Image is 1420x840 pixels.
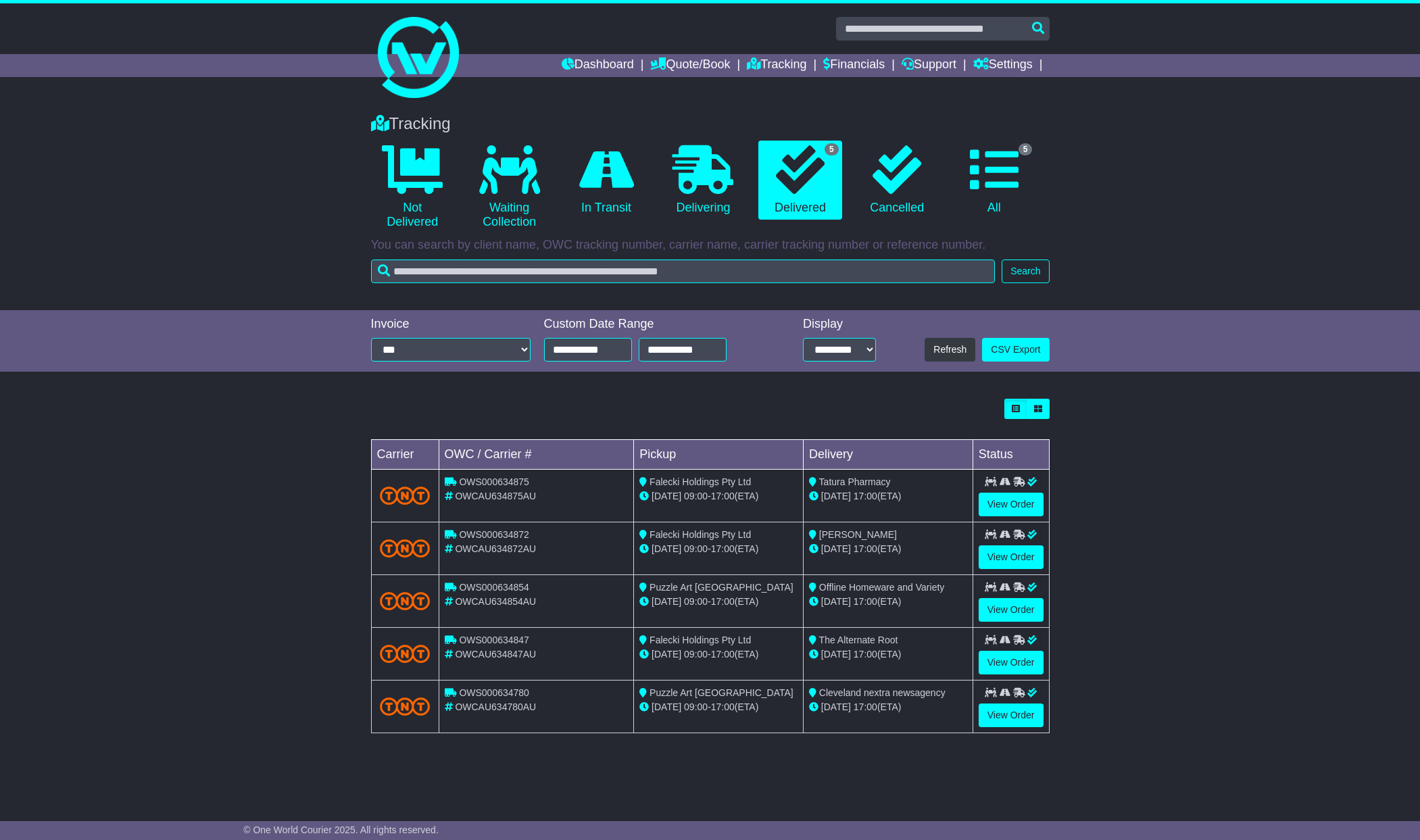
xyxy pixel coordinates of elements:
img: TNT_Domestic.png [380,645,431,663]
a: Waiting Collection [468,141,551,234]
div: - (ETA) [639,700,798,714]
td: Status [973,440,1049,470]
span: OWS000634854 [459,582,529,593]
td: Pickup [634,440,804,470]
span: Falecki Holdings Pty Ltd [650,529,751,540]
a: Quote/Book [650,54,730,77]
span: OWCAU634847AU [455,649,536,660]
span: OWCAU634872AU [455,543,536,554]
span: OWS000634780 [459,687,529,698]
span: [DATE] [652,543,681,554]
a: 5 All [952,141,1035,220]
div: (ETA) [809,489,967,503]
span: OWCAU634875AU [455,491,536,501]
td: Carrier [371,440,439,470]
span: 17:00 [854,491,877,501]
span: [DATE] [652,649,681,660]
div: - (ETA) [639,647,798,662]
span: [PERSON_NAME] [819,529,897,540]
span: Puzzle Art [GEOGRAPHIC_DATA] [650,582,793,593]
div: - (ETA) [639,542,798,556]
a: Financials [823,54,885,77]
a: In Transit [564,141,647,220]
span: Tatura Pharmacy [819,476,891,487]
span: 17:00 [711,491,735,501]
a: View Order [979,598,1044,622]
a: Tracking [747,54,806,77]
div: (ETA) [809,542,967,556]
a: View Order [979,703,1044,727]
span: [DATE] [821,543,851,554]
span: 09:00 [684,701,708,712]
button: Search [1002,260,1049,283]
a: View Order [979,493,1044,516]
span: 17:00 [711,596,735,607]
a: CSV Export [982,338,1049,362]
a: Dashboard [562,54,634,77]
span: Falecki Holdings Pty Ltd [650,635,751,645]
span: 09:00 [684,491,708,501]
span: [DATE] [821,491,851,501]
img: TNT_Domestic.png [380,487,431,505]
a: 5 Delivered [758,141,841,220]
p: You can search by client name, OWC tracking number, carrier name, carrier tracking number or refe... [371,238,1050,253]
span: 17:00 [854,649,877,660]
span: © One World Courier 2025. All rights reserved. [243,824,439,835]
a: Cancelled [856,141,939,220]
div: Custom Date Range [544,317,761,332]
span: 5 [825,143,839,155]
a: Settings [973,54,1033,77]
div: - (ETA) [639,595,798,609]
td: Delivery [803,440,973,470]
span: Puzzle Art [GEOGRAPHIC_DATA] [650,687,793,698]
div: Invoice [371,317,531,332]
span: [DATE] [821,649,851,660]
span: OWS000634875 [459,476,529,487]
img: TNT_Domestic.png [380,697,431,716]
img: TNT_Domestic.png [380,539,431,558]
div: Display [803,317,876,332]
button: Refresh [925,338,975,362]
span: 09:00 [684,649,708,660]
span: 17:00 [854,543,877,554]
span: 17:00 [711,649,735,660]
a: View Order [979,545,1044,569]
span: [DATE] [652,701,681,712]
span: The Alternate Root [819,635,898,645]
div: - (ETA) [639,489,798,503]
a: View Order [979,651,1044,674]
span: [DATE] [652,491,681,501]
span: Cleveland nextra newsagency [819,687,946,698]
a: Not Delivered [371,141,454,234]
span: 17:00 [711,701,735,712]
span: 09:00 [684,543,708,554]
span: OWCAU634854AU [455,596,536,607]
span: OWS000634872 [459,529,529,540]
span: [DATE] [821,596,851,607]
div: Tracking [364,114,1056,134]
div: (ETA) [809,595,967,609]
td: OWC / Carrier # [439,440,634,470]
div: (ETA) [809,647,967,662]
span: [DATE] [652,596,681,607]
a: Delivering [662,141,745,220]
span: OWS000634847 [459,635,529,645]
span: [DATE] [821,701,851,712]
span: Falecki Holdings Pty Ltd [650,476,751,487]
span: 17:00 [854,701,877,712]
img: TNT_Domestic.png [380,592,431,610]
a: Support [902,54,956,77]
span: 17:00 [854,596,877,607]
span: 17:00 [711,543,735,554]
span: Offline Homeware and Variety [819,582,944,593]
div: (ETA) [809,700,967,714]
span: OWCAU634780AU [455,701,536,712]
span: 5 [1019,143,1033,155]
span: 09:00 [684,596,708,607]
